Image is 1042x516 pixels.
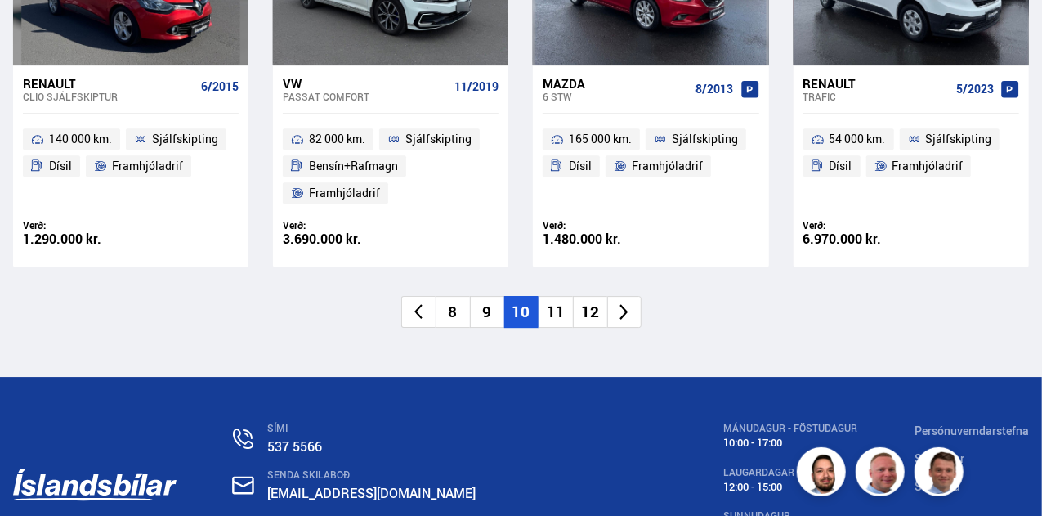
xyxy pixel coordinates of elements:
a: Renault Trafic 5/2023 54 000 km. Sjálfskipting Dísil Framhjóladrif Verð: 6.970.000 kr. [794,65,1029,267]
img: n0V2lOsqF3l1V2iz.svg [233,429,253,449]
li: 12 [573,296,607,328]
span: Framhjóladrif [632,156,703,176]
span: 8/2013 [696,83,734,96]
div: Verð: [23,219,131,231]
li: 11 [539,296,573,328]
span: 5/2023 [956,83,994,96]
span: 54 000 km. [830,129,886,149]
span: 140 000 km. [49,129,112,149]
div: Trafic [803,91,950,102]
div: Passat COMFORT [283,91,448,102]
div: Mazda [543,76,689,91]
span: Framhjóladrif [112,156,183,176]
div: 6.970.000 kr. [803,232,911,246]
div: Verð: [803,219,911,231]
div: 3.690.000 kr. [283,232,391,246]
a: Mazda 6 STW 8/2013 165 000 km. Sjálfskipting Dísil Framhjóladrif Verð: 1.480.000 kr. [533,65,768,267]
span: Dísil [569,156,592,176]
div: SENDA SKILABOÐ [267,469,667,481]
a: [EMAIL_ADDRESS][DOMAIN_NAME] [267,484,476,502]
img: nHj8e-n-aHgjukTg.svg [232,476,254,495]
div: VW [283,76,448,91]
span: Bensín+Rafmagn [309,156,398,176]
img: FbJEzSuNWCJXmdc-.webp [917,450,966,499]
div: Renault [23,76,195,91]
span: 11/2019 [454,80,499,93]
li: 10 [504,296,539,328]
div: Renault [803,76,950,91]
div: MÁNUDAGUR - FÖSTUDAGUR [724,423,858,434]
span: 82 000 km. [309,129,365,149]
div: Verð: [283,219,391,231]
div: 12:00 - 15:00 [724,481,858,493]
li: 9 [470,296,504,328]
a: Persónuverndarstefna [915,423,1029,438]
div: Verð: [543,219,651,231]
span: 6/2015 [201,80,239,93]
div: SÍMI [267,423,667,434]
a: Renault Clio SJÁLFSKIPTUR 6/2015 140 000 km. Sjálfskipting Dísil Framhjóladrif Verð: 1.290.000 kr. [13,65,248,267]
div: 6 STW [543,91,689,102]
a: 537 5566 [267,437,322,455]
div: 10:00 - 17:00 [724,437,858,449]
span: Sjálfskipting [672,129,738,149]
span: Dísil [49,156,72,176]
span: Dísil [830,156,852,176]
img: nhp88E3Fdnt1Opn2.png [799,450,848,499]
span: Sjálfskipting [152,129,218,149]
a: VW Passat COMFORT 11/2019 82 000 km. Sjálfskipting Bensín+Rafmagn Framhjóladrif Verð: 3.690.000 kr. [273,65,508,267]
span: 165 000 km. [569,129,632,149]
button: Opna LiveChat spjallviðmót [13,7,62,56]
div: LAUGARDAGAR [724,467,858,478]
img: siFngHWaQ9KaOqBr.png [858,450,907,499]
span: Sjálfskipting [925,129,991,149]
span: Framhjóladrif [309,183,380,203]
li: 8 [436,296,470,328]
span: Framhjóladrif [892,156,963,176]
span: Sjálfskipting [405,129,472,149]
div: 1.290.000 kr. [23,232,131,246]
div: 1.480.000 kr. [543,232,651,246]
div: Clio SJÁLFSKIPTUR [23,91,195,102]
